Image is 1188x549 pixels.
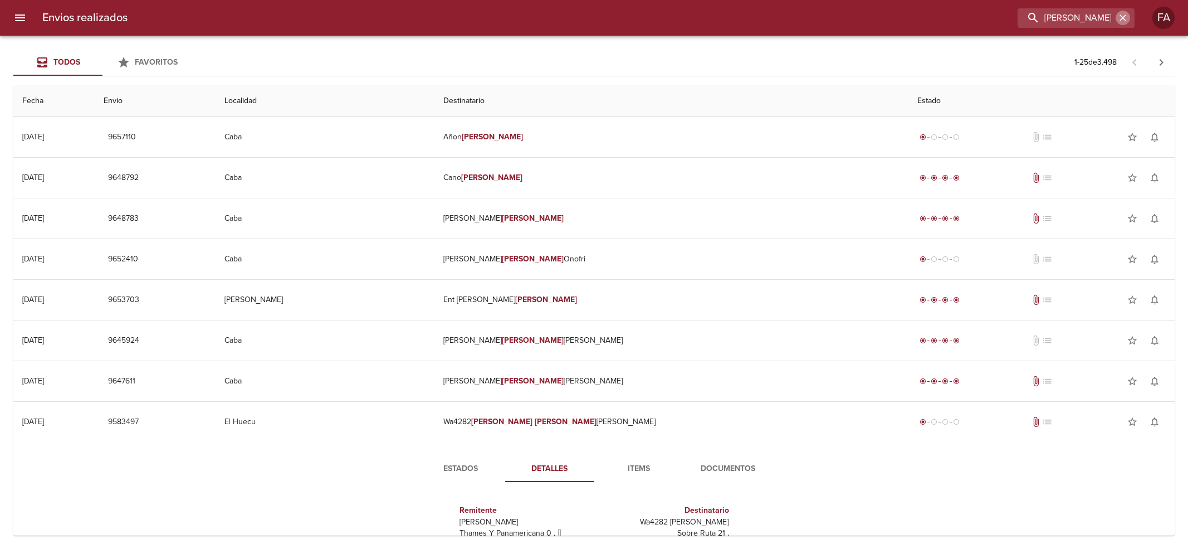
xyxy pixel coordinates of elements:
span: radio_button_checked [953,337,960,344]
span: radio_button_unchecked [953,419,960,425]
span: Pagina anterior [1121,56,1148,67]
span: radio_button_checked [942,174,949,181]
div: [DATE] [22,213,44,223]
div: Abrir información de usuario [1152,7,1175,29]
button: Activar notificaciones [1143,370,1166,392]
span: No tiene pedido asociado [1042,172,1053,183]
span: radio_button_checked [942,215,949,222]
td: Caba [216,239,434,279]
span: radio_button_unchecked [953,256,960,263]
td: [PERSON_NAME] Onofri [434,239,909,279]
span: Estados [423,462,498,476]
button: Activar notificaciones [1143,167,1166,189]
p: Sobre Ruta 21 , [599,528,729,539]
button: Activar notificaciones [1143,207,1166,230]
div: [DATE] [22,417,44,426]
span: radio_button_checked [953,378,960,385]
td: Caba [216,198,434,239]
span: list [1042,132,1053,143]
button: Agregar a favoritos [1121,207,1143,230]
span: radio_button_checked [931,378,937,385]
span: Tiene documentos adjuntos [1030,172,1042,183]
button: Agregar a favoritos [1121,289,1143,311]
td: Caba [216,320,434,361]
span: radio_button_checked [942,297,949,303]
span: star_border [1127,213,1138,224]
div: Generado [917,416,962,427]
div: [DATE] [22,173,44,182]
span: Favoritos [135,57,178,67]
td: Cano [434,158,909,198]
span: No tiene pedido asociado [1042,376,1053,387]
span: radio_button_unchecked [942,419,949,425]
button: Agregar a favoritos [1121,126,1143,148]
em: [PERSON_NAME] [515,295,577,304]
button: Agregar a favoritos [1121,329,1143,352]
span: radio_button_checked [931,174,937,181]
div: [DATE] [22,376,44,386]
span: notifications_none [1149,416,1160,427]
span: notifications_none [1149,376,1160,387]
th: Localidad [216,85,434,117]
button: 9653703 [104,290,144,310]
div: Entregado [917,172,962,183]
div: [DATE] [22,336,44,345]
span: radio_button_checked [931,297,937,303]
button: 9648792 [104,168,143,188]
input: buscar [1018,8,1116,28]
td: Caba [216,117,434,157]
div: Entregado [917,294,962,305]
h6: Envios realizados [42,9,128,27]
span: radio_button_checked [920,337,926,344]
span: star_border [1127,335,1138,346]
h6: Destinatario [599,504,729,517]
td: [PERSON_NAME] [PERSON_NAME] [434,361,909,401]
span: radio_button_checked [953,297,960,303]
td: Añon [434,117,909,157]
td: El Huecu [216,402,434,442]
span: radio_button_unchecked [931,256,937,263]
p: Wa4282 [PERSON_NAME] [599,517,729,528]
span: 9657110 [108,130,136,144]
span: Tiene documentos adjuntos [1030,416,1042,427]
h6: Remitente [459,504,590,517]
button: Agregar a favoritos [1121,167,1143,189]
span: star_border [1127,294,1138,305]
em: [PERSON_NAME] [502,376,564,386]
td: [PERSON_NAME] [216,280,434,320]
span: No tiene pedido asociado [1042,416,1053,427]
button: Agregar a favoritos [1121,411,1143,433]
span: Todos [53,57,80,67]
div: Generado [917,132,962,143]
em: [PERSON_NAME] [502,254,564,264]
span: radio_button_checked [931,215,937,222]
span: star_border [1127,172,1138,183]
div: Entregado [917,335,962,346]
span: notifications_none [1149,335,1160,346]
span: radio_button_checked [920,215,926,222]
span: star_border [1127,416,1138,427]
button: Agregar a favoritos [1121,248,1143,270]
button: Activar notificaciones [1143,411,1166,433]
td: [PERSON_NAME] [434,198,909,239]
button: 9652410 [104,249,143,270]
span: radio_button_unchecked [942,134,949,140]
div: [DATE] [22,295,44,304]
span: star_border [1127,376,1138,387]
button: Activar notificaciones [1143,289,1166,311]
span: radio_button_checked [920,134,926,140]
th: Destinatario [434,85,909,117]
th: Fecha [13,85,95,117]
span: radio_button_checked [942,378,949,385]
div: Entregado [917,376,962,387]
span: 9648783 [108,212,139,226]
div: Tabs Envios [13,49,192,76]
p: 1 - 25 de 3.498 [1074,57,1117,68]
span: radio_button_unchecked [942,256,949,263]
div: Tabs detalle de guia [416,455,773,482]
span: radio_button_checked [920,378,926,385]
th: Envio [95,85,215,117]
span: notifications_none [1149,172,1160,183]
span: radio_button_checked [953,215,960,222]
span: radio_button_checked [942,337,949,344]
